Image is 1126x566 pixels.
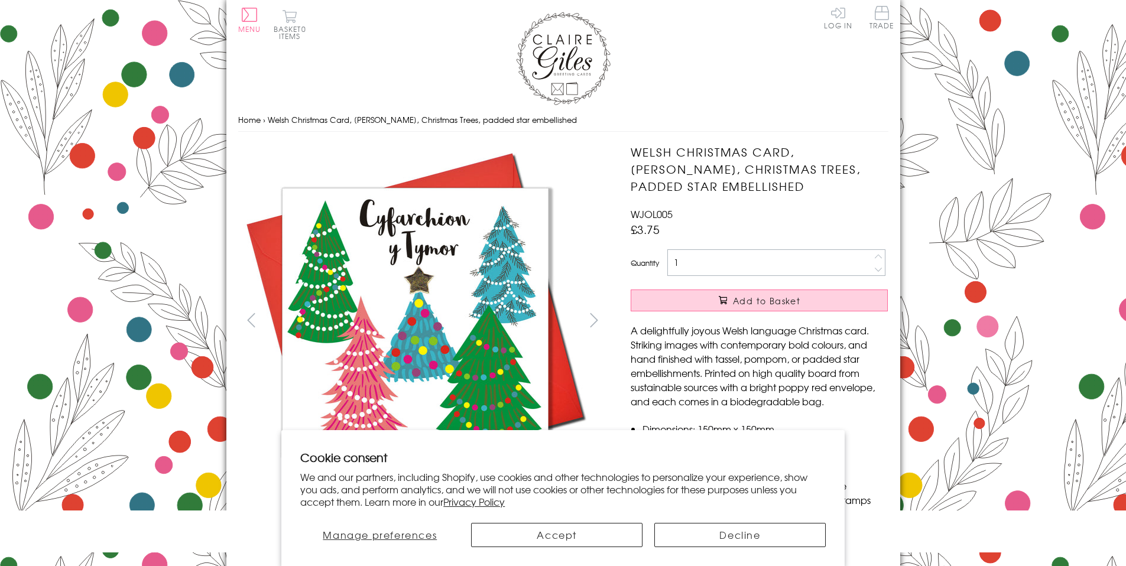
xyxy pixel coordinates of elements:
[238,144,592,498] img: Welsh Christmas Card, Nadolig Llawen, Christmas Trees, padded star embellished
[516,12,611,105] img: Claire Giles Greetings Cards
[300,471,826,508] p: We and our partners, including Shopify, use cookies and other technologies to personalize your ex...
[631,258,659,268] label: Quantity
[471,523,642,547] button: Accept
[238,307,265,333] button: prev
[869,6,894,31] a: Trade
[631,323,888,408] p: A delightfully joyous Welsh language Christmas card. Striking images with contemporary bold colou...
[323,528,437,542] span: Manage preferences
[631,221,660,238] span: £3.75
[238,114,261,125] a: Home
[238,108,888,132] nav: breadcrumbs
[654,523,826,547] button: Decline
[238,24,261,34] span: Menu
[238,8,261,32] button: Menu
[631,289,888,311] button: Add to Basket
[279,24,306,41] span: 0 items
[268,114,577,125] span: Welsh Christmas Card, [PERSON_NAME], Christmas Trees, padded star embellished
[642,422,888,436] li: Dimensions: 150mm x 150mm
[869,6,894,29] span: Trade
[300,449,826,466] h2: Cookie consent
[274,9,306,40] button: Basket0 items
[733,295,800,307] span: Add to Basket
[443,495,505,509] a: Privacy Policy
[300,523,459,547] button: Manage preferences
[580,307,607,333] button: next
[631,207,673,221] span: WJOL005
[631,144,888,194] h1: Welsh Christmas Card, [PERSON_NAME], Christmas Trees, padded star embellished
[607,144,962,498] img: Welsh Christmas Card, Nadolig Llawen, Christmas Trees, padded star embellished
[263,114,265,125] span: ›
[824,6,852,29] a: Log In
